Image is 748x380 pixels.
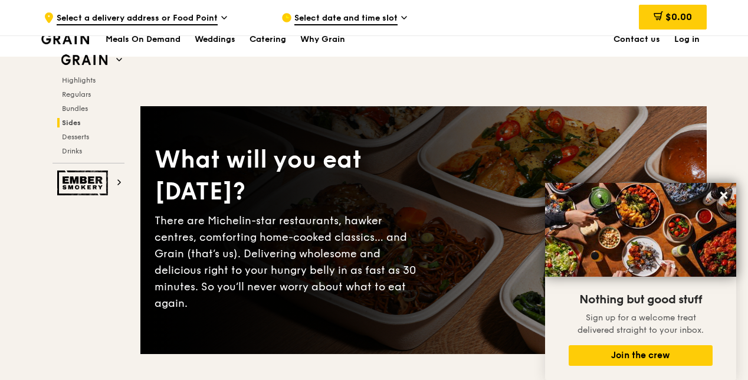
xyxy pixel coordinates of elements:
[578,313,704,335] span: Sign up for a welcome treat delivered straight to your inbox.
[57,12,218,25] span: Select a delivery address or Food Point
[569,345,713,366] button: Join the crew
[294,12,398,25] span: Select date and time slot
[195,22,235,57] div: Weddings
[57,50,111,71] img: Grain web logo
[714,186,733,205] button: Close
[579,293,702,307] span: Nothing but good stuff
[62,119,81,127] span: Sides
[62,90,91,99] span: Regulars
[665,11,692,22] span: $0.00
[667,22,707,57] a: Log in
[606,22,667,57] a: Contact us
[545,183,736,277] img: DSC07876-Edit02-Large.jpeg
[62,147,82,155] span: Drinks
[250,22,286,57] div: Catering
[62,76,96,84] span: Highlights
[300,22,345,57] div: Why Grain
[188,22,242,57] a: Weddings
[106,34,181,45] h1: Meals On Demand
[293,22,352,57] a: Why Grain
[155,144,424,208] div: What will you eat [DATE]?
[62,133,89,141] span: Desserts
[242,22,293,57] a: Catering
[62,104,88,113] span: Bundles
[155,212,424,312] div: There are Michelin-star restaurants, hawker centres, comforting home-cooked classics… and Grain (...
[57,171,111,195] img: Ember Smokery web logo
